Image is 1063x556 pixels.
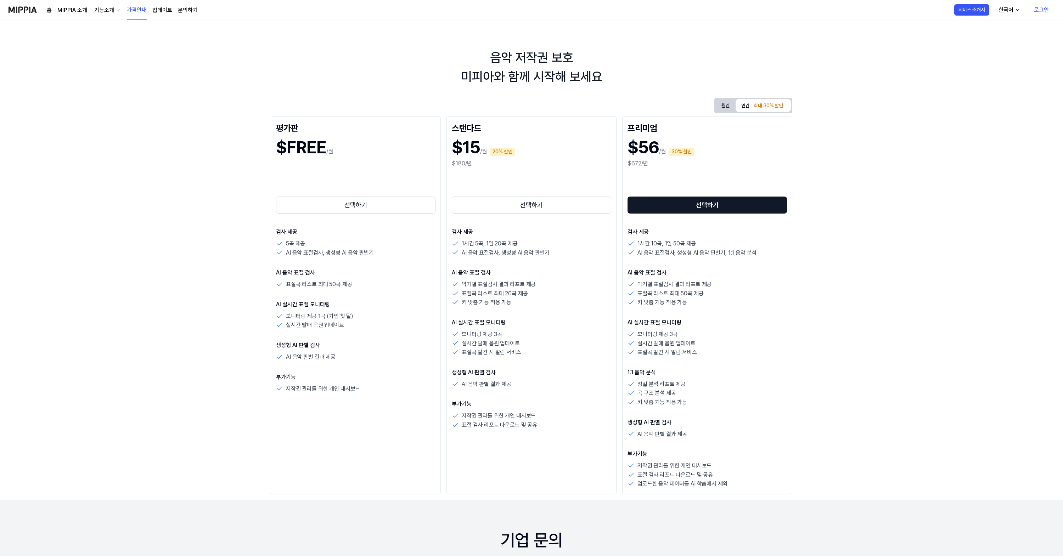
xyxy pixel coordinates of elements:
[462,330,502,339] p: 모니터링 제공 3곡
[462,380,511,389] p: AI 음악 판별 결과 제공
[669,148,694,156] div: 30% 할인
[637,398,687,407] p: 키 맞춤 기능 적용 가능
[993,3,1025,17] button: 한국어
[462,348,521,357] p: 표절곡 발견 시 알림 서비스
[637,479,727,488] p: 업로드한 음악 데이터를 AI 학습에서 제외
[628,197,787,214] button: 선택하기
[462,289,528,298] p: 표절곡 리스트 최대 20곡 제공
[462,280,536,289] p: 악기별 표절검사 결과 리포트 제공
[276,121,435,133] div: 평가판
[462,248,550,257] p: AI 음악 표절검사, 생성형 AI 음악 판별기
[276,268,435,277] p: AI 음악 표절 검사
[286,320,344,330] p: 실시간 발매 음원 업데이트
[178,6,198,15] a: 문의하기
[286,312,353,321] p: 모니터링 제공 1곡 (가입 첫 달)
[637,388,676,398] p: 곡 구조 분석 제공
[628,159,787,168] div: $672/년
[954,4,989,16] button: 서비스 소개서
[480,147,487,156] p: /월
[462,411,536,420] p: 저작권 관리를 위한 개인 대시보드
[452,268,611,277] p: AI 음악 표절 검사
[286,239,305,248] p: 5곡 제공
[286,280,352,289] p: 표절곡 리스트 최대 50곡 제공
[637,280,712,289] p: 악기별 표절검사 결과 리포트 제공
[628,418,787,427] p: 생성형 AI 판별 검사
[752,102,785,110] div: 최대 30% 할인
[452,159,611,168] div: $180/년
[628,228,787,236] p: 검사 제공
[276,341,435,350] p: 생성형 AI 판별 검사
[462,420,537,430] p: 표절 검사 리포트 다운로드 및 공유
[93,6,116,15] div: 기능소개
[127,0,147,20] a: 가격안내
[326,147,333,156] p: /월
[716,100,736,111] button: 월간
[276,197,435,214] button: 선택하기
[452,368,611,377] p: 생성형 AI 판별 검사
[628,450,787,458] p: 부가기능
[628,121,787,133] div: 프리미엄
[452,136,480,159] h1: $15
[637,380,686,389] p: 정밀 분석 리포트 제공
[637,239,696,248] p: 1시간 10곡, 1일 50곡 제공
[462,239,517,248] p: 1시간 5곡, 1일 20곡 제공
[637,339,696,348] p: 실시간 발매 음원 업데이트
[452,400,611,408] p: 부가기능
[276,228,435,236] p: 검사 제공
[276,373,435,381] p: 부가기능
[462,339,520,348] p: 실시간 발매 음원 업데이트
[637,461,712,470] p: 저작권 관리를 위한 개인 대시보드
[93,6,121,15] button: 기능소개
[628,368,787,377] p: 1:1 음악 분석
[637,289,703,298] p: 표절곡 리스트 최대 50곡 제공
[452,318,611,327] p: AI 실시간 표절 모니터링
[286,352,336,362] p: AI 음악 판별 결과 제공
[452,197,611,214] button: 선택하기
[628,195,787,215] a: 선택하기
[637,298,687,307] p: 키 맞춤 기능 적용 가능
[736,99,791,112] button: 연간
[286,384,360,393] p: 저작권 관리를 위한 개인 대시보드
[500,528,563,552] div: 기업 문의
[462,298,511,307] p: 키 맞춤 기능 적용 가능
[276,300,435,309] p: AI 실시간 표절 모니터링
[452,228,611,236] p: 검사 제공
[452,121,611,133] div: 스탠다드
[997,6,1015,14] div: 한국어
[628,136,659,159] h1: $56
[628,268,787,277] p: AI 음악 표절 검사
[490,148,515,156] div: 20% 할인
[152,6,172,15] a: 업데이트
[276,136,326,159] h1: $FREE
[637,330,677,339] p: 모니터링 제공 3곡
[47,6,52,15] a: 홈
[286,248,374,257] p: AI 음악 표절검사, 생성형 AI 음악 판별기
[659,147,666,156] p: /월
[628,318,787,327] p: AI 실시간 표절 모니터링
[637,470,713,480] p: 표절 검사 리포트 다운로드 및 공유
[276,195,435,215] a: 선택하기
[637,430,687,439] p: AI 음악 판별 결과 제공
[637,348,697,357] p: 표절곡 발견 시 알림 서비스
[57,6,87,15] a: MIPPIA 소개
[452,195,611,215] a: 선택하기
[637,248,757,257] p: AI 음악 표절검사, 생성형 AI 음악 판별기, 1:1 음악 분석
